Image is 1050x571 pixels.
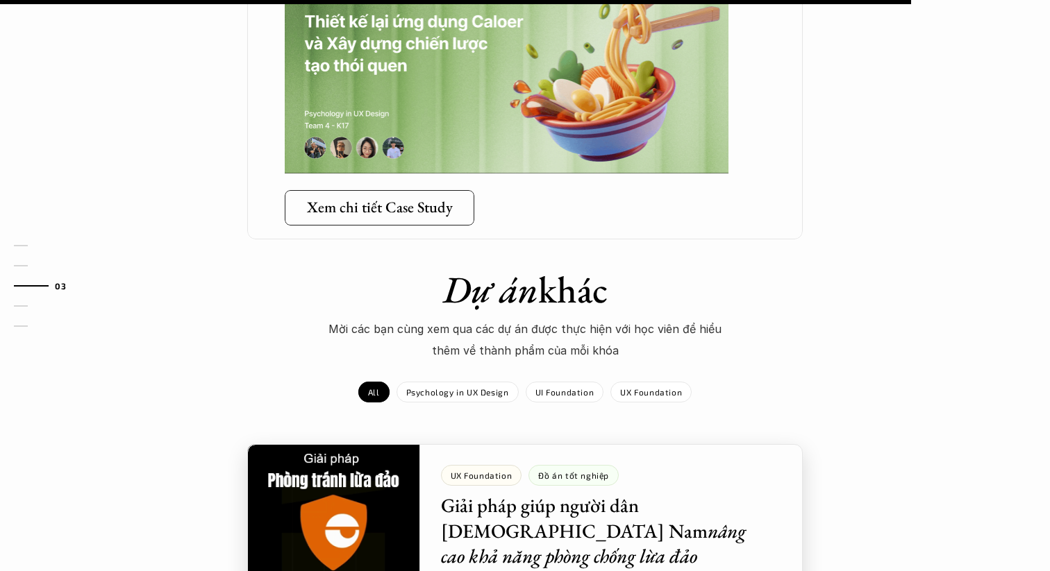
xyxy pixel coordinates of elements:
p: All [368,387,380,397]
a: Xem chi tiết Case Study [285,190,474,225]
p: UI Foundation [535,387,594,397]
strong: 03 [55,280,66,290]
h1: khác [282,267,768,312]
h5: Xem chi tiết Case Study [307,198,453,216]
p: UX Foundation [620,387,682,397]
a: 03 [14,278,80,294]
p: Mời các bạn cùng xem qua các dự án được thực hiện với học viên để hiểu thêm về thành phẩm của mỗi... [317,318,733,361]
p: Psychology in UX Design [406,387,509,397]
em: Dự án [443,265,538,314]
